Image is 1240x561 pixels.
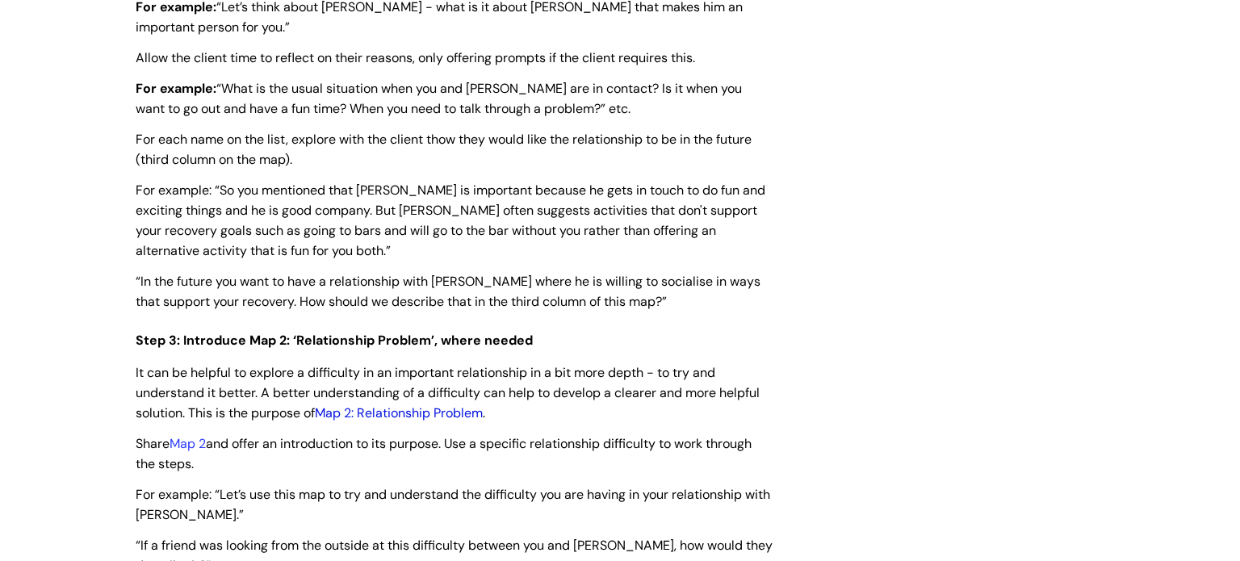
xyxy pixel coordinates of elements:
[136,80,742,117] span: “What is the usual situation when you and [PERSON_NAME] are in contact? Is it when you want to go...
[136,131,752,168] span: For each name on the list, explore with the client thow they would like the relationship to be in...
[136,435,752,472] span: and offer an introduction to its purpose. Use a specific relationship difficulty to work through ...
[483,404,485,421] span: .
[136,182,765,258] span: For example: “So you mentioned that [PERSON_NAME] is important because he gets in touch to do fun...
[136,49,695,66] span: Allow the client time to reflect on their reasons, only offering prompts if the client requires t...
[136,273,760,310] span: “In the future you want to have a relationship with [PERSON_NAME] where he is willing to socialis...
[315,404,483,421] a: Map 2: Relationship Problem
[136,332,533,349] span: Step 3: Introduce Map 2: ‘Relationship Problem’, where needed
[136,80,216,97] strong: For example:
[136,364,760,421] span: It can be helpful to explore a difficulty in an important relationship in a bit more depth - to t...
[170,435,206,452] a: Map 2
[136,435,170,452] span: Share
[136,486,770,523] span: For example: “Let’s use this map to try and understand the difficulty you are having in your rela...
